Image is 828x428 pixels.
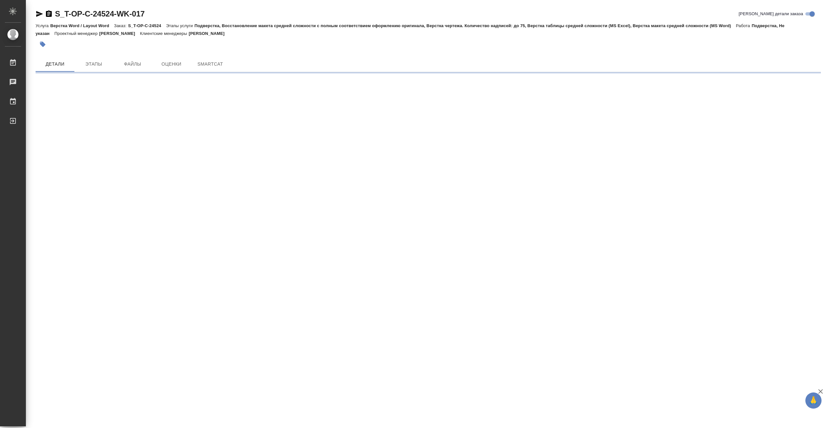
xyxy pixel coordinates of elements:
[36,23,50,28] p: Услуга
[195,60,226,68] span: SmartCat
[166,23,194,28] p: Этапы услуги
[55,9,145,18] a: S_T-OP-C-24524-WK-017
[50,23,114,28] p: Верстка Word / Layout Word
[117,60,148,68] span: Файлы
[39,60,71,68] span: Детали
[808,394,819,407] span: 🙏
[805,392,822,409] button: 🙏
[128,23,166,28] p: S_T-OP-C-24524
[140,31,189,36] p: Клиентские менеджеры
[736,23,752,28] p: Работа
[156,60,187,68] span: Оценки
[99,31,140,36] p: [PERSON_NAME]
[114,23,128,28] p: Заказ:
[36,10,43,18] button: Скопировать ссылку для ЯМессенджера
[36,37,50,51] button: Добавить тэг
[189,31,229,36] p: [PERSON_NAME]
[194,23,736,28] p: Подверстка, Восстановление макета средней сложности с полным соответствием оформлению оригинала, ...
[54,31,99,36] p: Проектный менеджер
[739,11,803,17] span: [PERSON_NAME] детали заказа
[45,10,53,18] button: Скопировать ссылку
[78,60,109,68] span: Этапы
